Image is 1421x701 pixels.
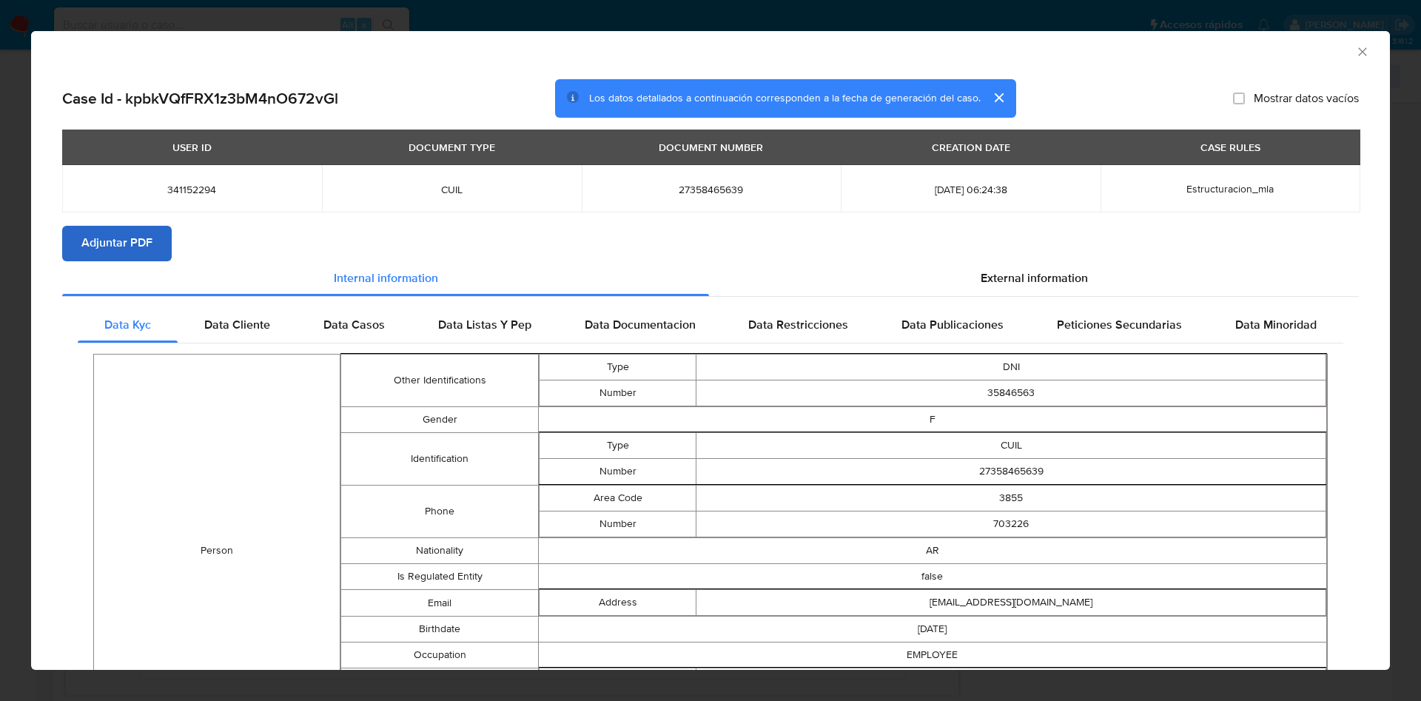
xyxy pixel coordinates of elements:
[62,226,172,261] button: Adjuntar PDF
[538,617,1326,643] td: [DATE]
[696,355,1326,380] td: DNI
[104,317,151,334] span: Data Kyc
[341,433,538,486] td: Identification
[340,183,564,196] span: CUIL
[1186,181,1274,196] span: Estructuracion_mla
[204,317,270,334] span: Data Cliente
[696,486,1326,512] td: 3855
[538,407,1326,433] td: F
[539,668,696,694] td: Full Address
[438,317,531,334] span: Data Listas Y Pep
[62,261,1359,297] div: Detailed info
[696,590,1326,616] td: [EMAIL_ADDRESS][DOMAIN_NAME]
[1057,317,1182,334] span: Peticiones Secundarias
[539,486,696,512] td: Area Code
[80,183,304,196] span: 341152294
[981,270,1088,287] span: External information
[585,317,696,334] span: Data Documentacion
[1254,91,1359,106] span: Mostrar datos vacíos
[538,643,1326,668] td: EMPLOYEE
[341,538,538,564] td: Nationality
[341,590,538,617] td: Email
[334,270,438,287] span: Internal information
[539,433,696,459] td: Type
[696,512,1326,537] td: 703226
[696,433,1326,459] td: CUIL
[539,459,696,485] td: Number
[981,80,1016,115] button: cerrar
[539,590,696,616] td: Address
[538,538,1326,564] td: AR
[164,135,221,160] div: USER ID
[859,183,1083,196] span: [DATE] 06:24:38
[1233,93,1245,104] input: Mostrar datos vacíos
[539,380,696,406] td: Number
[1235,317,1317,334] span: Data Minoridad
[341,564,538,590] td: Is Regulated Entity
[539,512,696,537] td: Number
[1355,44,1368,58] button: Cerrar ventana
[341,643,538,668] td: Occupation
[323,317,385,334] span: Data Casos
[341,407,538,433] td: Gender
[1192,135,1269,160] div: CASE RULES
[78,308,1343,343] div: Detailed internal info
[341,486,538,538] td: Phone
[539,355,696,380] td: Type
[62,89,338,108] h2: Case Id - kpbkVQfFRX1z3bM4nO672vGl
[341,355,538,407] td: Other Identifications
[599,183,824,196] span: 27358465639
[923,135,1019,160] div: CREATION DATE
[400,135,504,160] div: DOCUMENT TYPE
[748,317,848,334] span: Data Restricciones
[31,31,1390,670] div: closure-recommendation-modal
[696,380,1326,406] td: 35846563
[696,668,1326,694] td: [PERSON_NAME] 1450 [PERSON_NAME][GEOGRAPHIC_DATA][PERSON_NAME] [GEOGRAPHIC_DATA] 4200
[538,564,1326,590] td: false
[81,227,152,260] span: Adjuntar PDF
[901,317,1004,334] span: Data Publicaciones
[589,91,981,106] span: Los datos detallados a continuación corresponden a la fecha de generación del caso.
[650,135,772,160] div: DOCUMENT NUMBER
[696,459,1326,485] td: 27358465639
[341,617,538,643] td: Birthdate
